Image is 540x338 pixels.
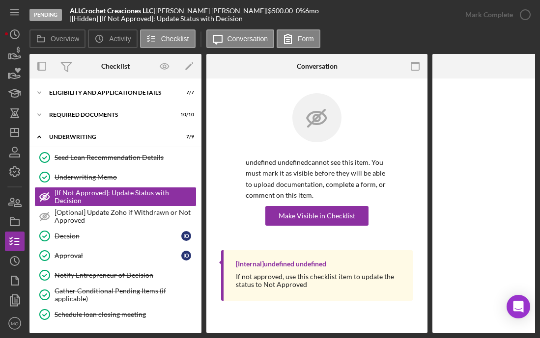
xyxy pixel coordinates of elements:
[29,9,62,21] div: Pending
[155,7,268,15] div: [PERSON_NAME] [PERSON_NAME] |
[236,273,403,288] div: If not approved, use this checklist item to update the status to Not Approved
[305,7,319,15] div: 6 mo
[29,29,85,48] button: Overview
[70,6,153,15] b: ALLCrochet Creaciones LLC
[206,29,275,48] button: Conversation
[49,112,170,118] div: REQUIRED DOCUMENTS
[55,154,196,161] div: Seed Loan Recommendation Details
[55,311,196,318] div: Schedule loan closing meeting
[109,35,131,43] label: Activity
[70,15,243,23] div: | [Hidden] [If Not Approved]: Update Status with Decision
[455,5,535,25] button: Mark Complete
[296,7,305,15] div: 0 %
[55,173,196,181] div: Underwriting Memo
[49,134,170,140] div: UNDERWRITING
[11,321,18,326] text: MQ
[140,29,196,48] button: Checklist
[176,134,194,140] div: 7 / 9
[101,62,130,70] div: Checklist
[297,62,338,70] div: Conversation
[51,35,79,43] label: Overview
[49,90,170,96] div: Eligibility and Application Details
[181,251,191,260] div: I O
[277,29,320,48] button: Form
[34,246,197,265] a: ApprovalIO
[34,305,197,324] a: Schedule loan closing meeting
[227,35,268,43] label: Conversation
[246,157,388,201] p: undefined undefined cannot see this item. You must mark it as visible before they will be able to...
[70,7,155,15] div: |
[176,90,194,96] div: 7 / 7
[34,265,197,285] a: Notify Entrepreneur of Decision
[34,187,197,207] a: [If Not Approved]: Update Status with Decision
[55,271,196,279] div: Notify Entrepreneur of Decision
[55,252,181,260] div: Approval
[34,226,197,246] a: DecsionIO
[298,35,314,43] label: Form
[265,206,369,226] button: Make Visible in Checklist
[55,232,181,240] div: Decsion
[34,285,197,305] a: Gather Conditional Pending Items (if applicable)
[34,207,197,226] a: [Optional] Update Zoho if Withdrawn or Not Approved
[161,35,189,43] label: Checklist
[34,148,197,167] a: Seed Loan Recommendation Details
[268,7,296,15] div: $500.00
[5,313,25,333] button: MQ
[55,189,196,205] div: [If Not Approved]: Update Status with Decision
[279,206,355,226] div: Make Visible in Checklist
[236,260,326,268] div: [Internal] undefined undefined
[88,29,137,48] button: Activity
[176,112,194,118] div: 10 / 10
[181,231,191,241] div: I O
[507,295,530,318] div: Open Intercom Messenger
[55,287,196,303] div: Gather Conditional Pending Items (if applicable)
[34,167,197,187] a: Underwriting Memo
[55,208,196,224] div: [Optional] Update Zoho if Withdrawn or Not Approved
[465,5,513,25] div: Mark Complete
